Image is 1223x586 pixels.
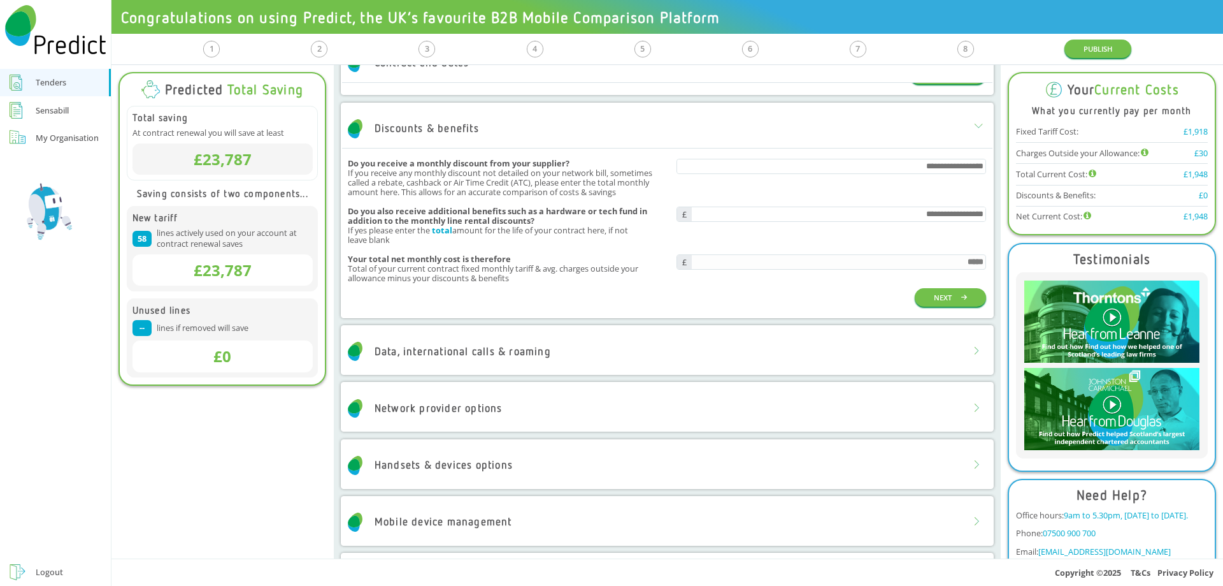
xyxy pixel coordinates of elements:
[375,516,512,528] div: Mobile device management
[348,119,362,138] img: Predict Mobile
[36,130,99,145] div: My Organisation
[348,456,362,475] img: Predict Mobile
[348,264,667,283] div: Total of your current contract fixed monthly tariff & avg. charges outside your allowance minus y...
[1016,190,1096,201] div: Discounts & Benefits:
[1016,105,1207,116] div: What you currently pay per month
[348,342,362,361] img: Predict Mobile
[138,149,307,169] div: £23,787
[1016,169,1096,180] div: Total Current Cost:
[1073,251,1150,267] div: Testimonials
[1157,567,1213,578] a: Privacy Policy
[227,81,303,98] b: Total Saving
[375,402,503,414] div: Network provider options
[157,228,313,250] span: lines actively used on your account at contract renewal saves
[210,41,214,56] div: 1
[138,346,307,367] div: £0
[36,103,69,118] div: Sensabill
[425,41,429,56] div: 3
[1184,169,1208,180] div: £1,948
[375,346,551,358] div: Data, international calls & roaming
[348,254,667,264] h4: Your total net monthly cost is therefore
[132,112,313,123] div: Total saving
[111,559,1223,586] div: Copyright © 2025
[348,168,667,197] div: If you receive any monthly discount not detailed on your network bill, sometimes called a rebate,...
[165,82,303,97] div: Predicted
[1064,509,1188,521] span: 9am to 5.30pm, [DATE] to [DATE].
[348,159,667,168] h4: Do you receive a monthly discount from your supplier?
[1068,82,1178,97] div: Your
[1194,148,1208,159] div: £30
[136,233,148,244] span: 58
[1016,126,1078,137] div: Fixed Tariff Cost:
[157,323,248,333] span: lines if removed will save
[348,226,667,245] div: If yes please enter the amount for the life of your contract here, if not leave blank
[132,212,313,223] div: New tariff
[1016,211,1091,222] div: Net Current Cost:
[640,41,645,56] div: 5
[855,41,860,56] div: 7
[432,224,452,236] b: total
[138,260,307,281] div: £23,787
[1184,126,1208,137] div: £1,918
[1038,546,1171,557] a: [EMAIL_ADDRESS][DOMAIN_NAME]
[348,513,362,532] img: Predict Mobile
[1016,148,1148,159] div: Charges Outside your Allowance:
[1024,368,1199,450] img: Douglas-play-2.jpg
[915,288,987,307] button: NEXT
[348,399,362,418] img: Predict Mobile
[1131,567,1150,578] a: T&Cs
[36,564,63,580] div: Logout
[1199,190,1208,201] div: £0
[533,41,537,56] div: 4
[132,304,313,316] div: Unused lines
[348,207,667,226] h4: Do you also receive additional benefits such as a hardware or tech fund in addition to the monthl...
[1094,81,1179,98] b: Current Costs
[136,323,148,333] span: --
[963,41,968,56] div: 8
[5,5,106,55] img: Predict Mobile
[375,122,479,135] div: Discounts & benefits
[127,187,318,199] div: Saving consists of two components...
[748,41,752,56] div: 6
[132,123,313,143] div: At contract renewal you will save at least
[1043,527,1096,539] a: 07500 900 700
[36,75,66,90] div: Tenders
[1016,528,1207,539] div: Phone:
[317,41,322,56] div: 2
[1076,487,1147,502] div: Need Help?
[375,459,513,471] div: Handsets & devices options
[1064,40,1131,58] button: PUBLISH
[1184,211,1208,222] div: £1,948
[1024,281,1199,363] img: Leanne-play-2.jpg
[1016,546,1207,557] div: Email:
[1016,510,1207,521] div: Office hours:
